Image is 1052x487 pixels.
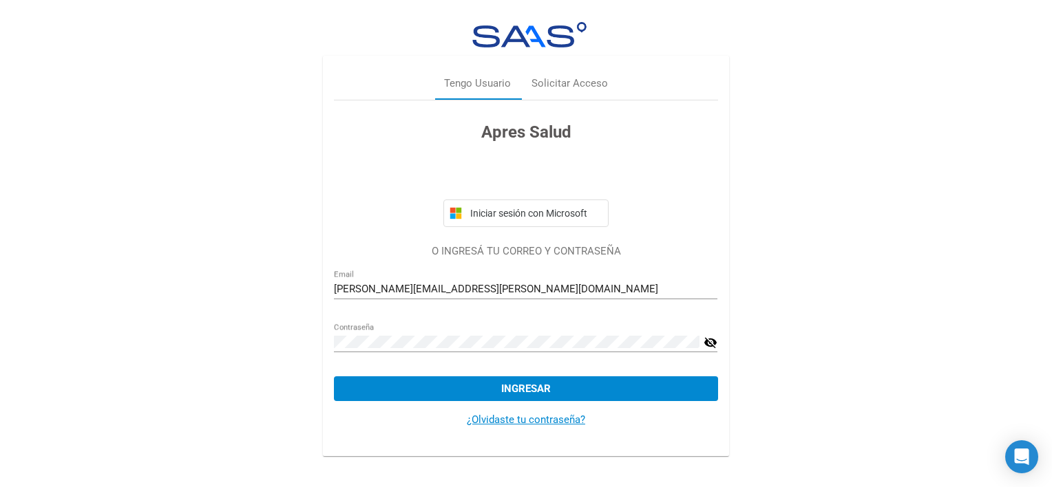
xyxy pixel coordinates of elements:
div: Open Intercom Messenger [1005,440,1038,473]
div: Tengo Usuario [444,76,511,91]
p: O INGRESÁ TU CORREO Y CONTRASEÑA [334,243,717,259]
button: Ingresar [334,376,717,401]
span: Ingresar [501,382,551,395]
mat-icon: visibility_off [704,334,717,351]
h3: Apres Salud [334,120,717,144]
button: Iniciar sesión con Microsoft [443,199,609,227]
a: ¿Olvidaste tu contraseña? [467,413,585,426]
span: Iniciar sesión con Microsoft [467,208,602,219]
div: Solicitar Acceso [532,76,608,91]
iframe: Botón Iniciar sesión con Google [436,160,616,190]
